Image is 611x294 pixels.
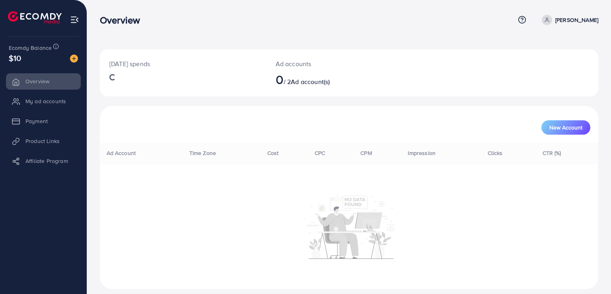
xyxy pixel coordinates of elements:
[9,44,52,52] span: Ecomdy Balance
[100,14,146,26] h3: Overview
[70,15,79,24] img: menu
[8,11,62,24] img: logo
[541,120,590,135] button: New Account
[291,77,330,86] span: Ad account(s)
[70,55,78,63] img: image
[555,15,598,25] p: [PERSON_NAME]
[276,72,381,87] h2: / 2
[276,59,381,69] p: Ad accounts
[9,52,21,64] span: $10
[549,125,582,130] span: New Account
[276,70,284,88] span: 0
[109,59,257,69] p: [DATE] spends
[539,15,598,25] a: [PERSON_NAME]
